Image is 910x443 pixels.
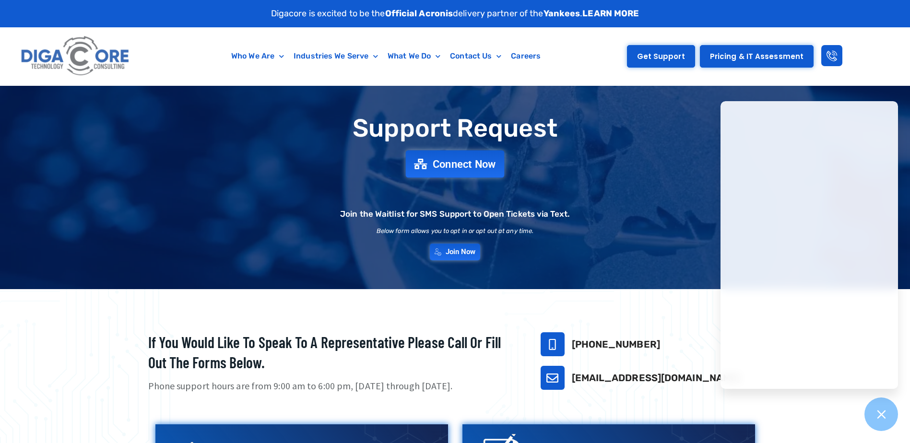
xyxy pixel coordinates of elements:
a: Careers [506,45,545,67]
a: Who We Are [226,45,289,67]
a: LEARN MORE [582,8,639,19]
h1: Support Request [124,115,786,142]
a: [EMAIL_ADDRESS][DOMAIN_NAME] [572,372,741,384]
span: Join Now [446,248,476,256]
p: Digacore is excited to be the delivery partner of the . [271,7,639,20]
strong: Official Acronis [385,8,453,19]
a: Connect Now [406,151,505,178]
a: [PHONE_NUMBER] [572,338,660,350]
span: Pricing & IT Assessment [710,53,804,60]
span: Connect Now [433,159,496,169]
strong: Yankees [544,8,580,19]
img: Digacore logo 1 [18,32,133,81]
iframe: Chatgenie Messenger [721,101,898,389]
h2: Join the Waitlist for SMS Support to Open Tickets via Text. [340,210,570,218]
span: Get Support [637,53,685,60]
h2: Below form allows you to opt in or opt out at any time. [377,228,534,234]
a: Join Now [430,244,481,260]
a: Pricing & IT Assessment [700,45,814,68]
a: Get Support [627,45,695,68]
a: Industries We Serve [289,45,383,67]
a: What We Do [383,45,445,67]
p: Phone support hours are from 9:00 am to 6:00 pm, [DATE] through [DATE]. [148,379,517,393]
a: support@digacore.com [541,366,565,390]
nav: Menu [179,45,593,67]
h2: If you would like to speak to a representative please call or fill out the forms below. [148,332,517,372]
a: Contact Us [445,45,506,67]
a: 732-646-5725 [541,332,565,356]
